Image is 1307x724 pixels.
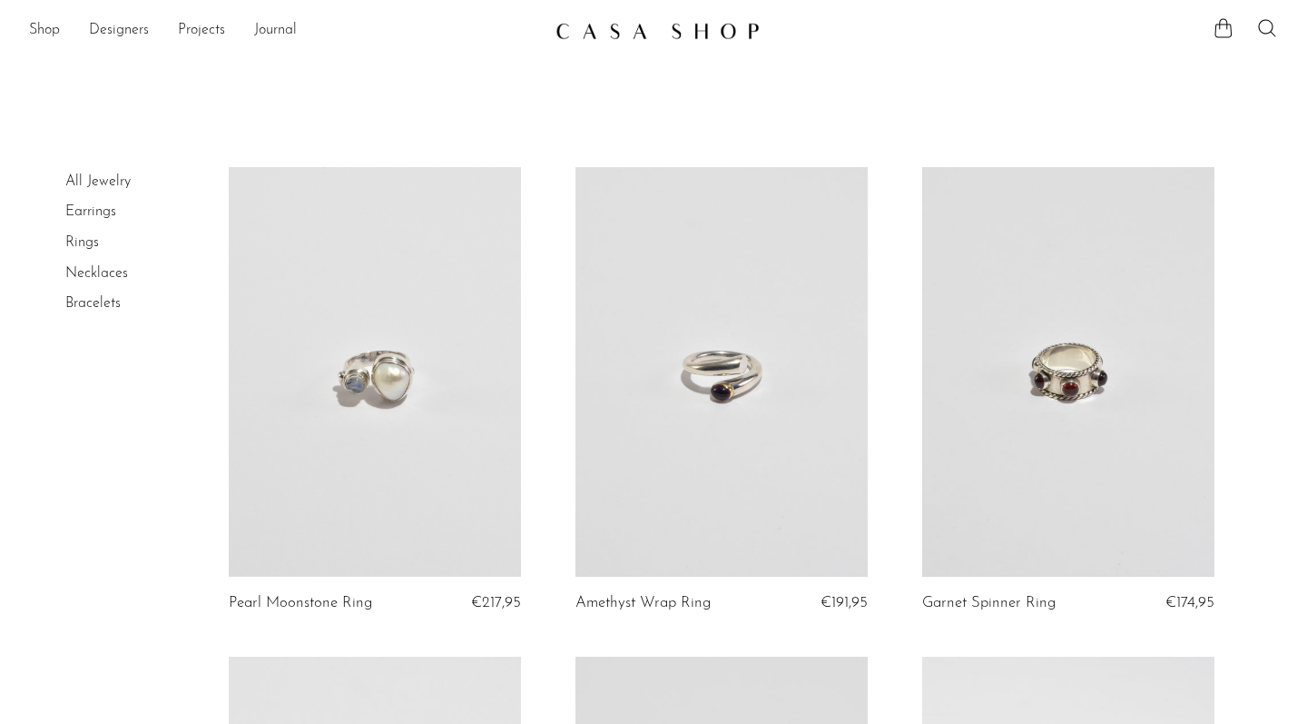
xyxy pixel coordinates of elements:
span: €174,95 [1165,595,1214,610]
span: €217,95 [471,595,521,610]
a: Amethyst Wrap Ring [575,595,711,611]
a: Bracelets [65,296,121,311]
ul: NEW HEADER MENU [29,15,541,46]
a: Journal [254,19,297,43]
a: Pearl Moonstone Ring [229,595,372,611]
a: All Jewelry [65,174,131,189]
a: Projects [178,19,225,43]
a: Rings [65,235,99,250]
a: Earrings [65,204,116,219]
a: Shop [29,19,60,43]
a: Necklaces [65,266,128,281]
nav: Desktop navigation [29,15,541,46]
a: Garnet Spinner Ring [922,595,1056,611]
a: Designers [89,19,149,43]
span: €191,95 [821,595,868,610]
